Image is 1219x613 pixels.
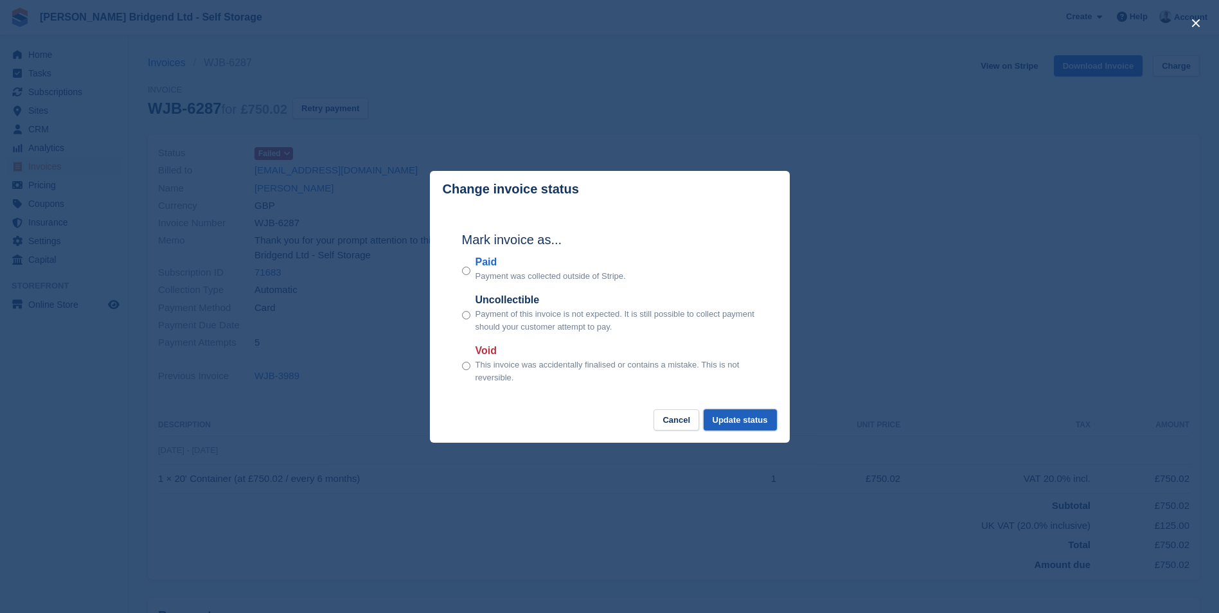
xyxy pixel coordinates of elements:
label: Paid [476,254,626,270]
p: This invoice was accidentally finalised or contains a mistake. This is not reversible. [476,359,758,384]
p: Payment of this invoice is not expected. It is still possible to collect payment should your cust... [476,308,758,333]
h2: Mark invoice as... [462,230,758,249]
button: close [1186,13,1206,33]
button: Cancel [654,409,699,431]
button: Update status [704,409,777,431]
p: Change invoice status [443,182,579,197]
label: Uncollectible [476,292,758,308]
label: Void [476,343,758,359]
p: Payment was collected outside of Stripe. [476,270,626,283]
